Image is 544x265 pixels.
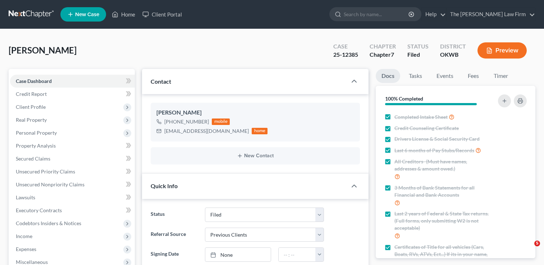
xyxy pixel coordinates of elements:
[75,12,99,17] span: New Case
[9,45,77,55] span: [PERSON_NAME]
[139,8,186,21] a: Client Portal
[147,247,201,262] label: Signing Date
[10,204,135,217] a: Executory Contracts
[344,8,410,21] input: Search by name...
[108,8,139,21] a: Home
[394,158,489,172] span: All Creditors- (Must have names, addresses & amount owed.)
[16,104,46,110] span: Client Profile
[164,127,249,135] div: [EMAIL_ADDRESS][DOMAIN_NAME]
[279,248,316,261] input: -- : --
[16,220,81,226] span: Codebtors Insiders & Notices
[16,143,56,149] span: Property Analysis
[16,130,57,136] span: Personal Property
[151,78,171,85] span: Contact
[147,228,201,242] label: Referral Source
[394,135,480,143] span: Drivers License & Social Security Card
[147,208,201,222] label: Status
[370,42,396,51] div: Chapter
[394,113,448,121] span: Completed Intake Sheet
[447,8,535,21] a: The [PERSON_NAME] Law Firm
[10,88,135,101] a: Credit Report
[212,118,230,125] div: mobile
[156,153,354,159] button: New Contact
[376,69,400,83] a: Docs
[422,8,446,21] a: Help
[10,178,135,191] a: Unsecured Nonpriority Claims
[151,182,178,189] span: Quick Info
[403,69,428,83] a: Tasks
[10,75,135,88] a: Case Dashboard
[205,248,271,261] a: None
[333,51,358,59] div: 25-12385
[488,69,514,83] a: Timer
[391,51,394,58] span: 7
[394,147,474,154] span: Last 6 months of Pay Stubs/Records
[16,259,48,265] span: Miscellaneous
[16,91,47,97] span: Credit Report
[10,152,135,165] a: Secured Claims
[333,42,358,51] div: Case
[10,191,135,204] a: Lawsuits
[156,108,354,117] div: [PERSON_NAME]
[16,117,47,123] span: Real Property
[394,210,489,232] span: Last 2 years of Federal & State Tax returns. (Full forms, only submitting W2 is not acceptable)
[477,42,527,59] button: Preview
[16,246,36,252] span: Expenses
[407,51,429,59] div: Filed
[370,51,396,59] div: Chapter
[252,128,268,134] div: home
[16,233,32,239] span: Income
[16,155,50,162] span: Secured Claims
[534,241,540,246] span: 5
[394,184,489,199] span: 3 Months of Bank Statements for all Financial and Bank Accounts
[394,125,459,132] span: Credit Counseling Certificate
[462,69,485,83] a: Fees
[16,181,84,187] span: Unsecured Nonpriority Claims
[520,241,537,258] iframe: Intercom live chat
[164,118,209,125] div: [PHONE_NUMBER]
[16,78,52,84] span: Case Dashboard
[10,165,135,178] a: Unsecured Priority Claims
[407,42,429,51] div: Status
[16,194,35,200] span: Lawsuits
[440,51,466,59] div: OKWB
[394,243,489,265] span: Certificates of Title for all vehicles (Cars, Boats, RVs, ATVs, Ect...) If its in your name, we n...
[16,207,62,213] span: Executory Contracts
[10,139,135,152] a: Property Analysis
[385,96,423,102] strong: 100% Completed
[440,42,466,51] div: District
[431,69,459,83] a: Events
[16,168,75,175] span: Unsecured Priority Claims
